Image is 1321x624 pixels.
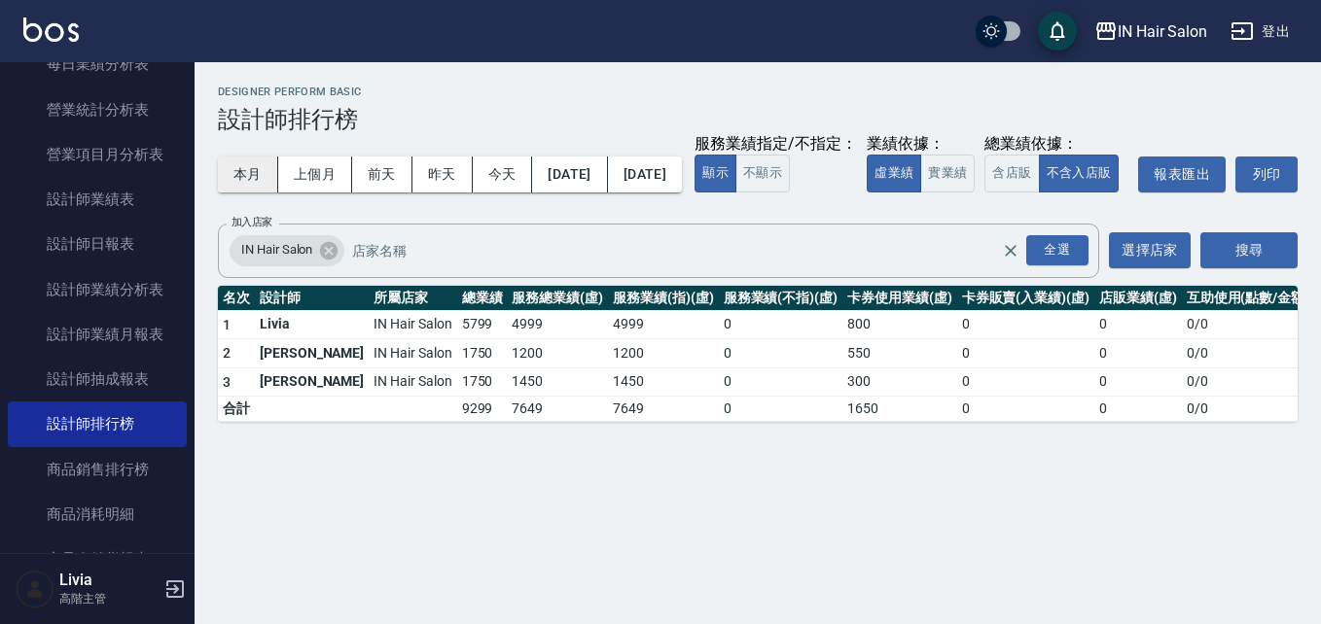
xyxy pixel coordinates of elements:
[8,42,187,87] a: 每日業績分析表
[223,317,231,332] span: 1
[1182,339,1314,368] td: 0 / 0
[369,286,456,311] th: 所屬店家
[984,134,1128,155] div: 總業績依據：
[223,345,231,361] span: 2
[507,310,608,339] td: 4999
[957,310,1094,339] td: 0
[1182,367,1314,397] td: 0 / 0
[608,367,719,397] td: 1450
[608,286,719,311] th: 服務業績(指)(虛)
[255,286,369,311] th: 設計師
[16,570,54,608] img: Person
[507,367,608,397] td: 1450
[920,155,975,192] button: 實業績
[1026,235,1089,265] div: 全選
[457,310,508,339] td: 5799
[1094,367,1182,397] td: 0
[957,367,1094,397] td: 0
[8,492,187,537] a: 商品消耗明細
[232,215,272,229] label: 加入店家
[23,17,79,42] img: Logo
[59,590,159,607] p: 高階主管
[255,367,369,397] td: [PERSON_NAME]
[352,156,412,192] button: 前天
[719,397,842,422] td: 0
[255,339,369,368] td: [PERSON_NAME]
[218,286,255,311] th: 名次
[223,374,231,390] span: 3
[347,233,1035,267] input: 店家名稱
[507,286,608,311] th: 服務總業績(虛)
[1039,155,1120,192] button: 不含入店販
[8,537,187,581] a: 商品進銷貨報表
[412,156,473,192] button: 昨天
[842,397,957,422] td: 1650
[1182,310,1314,339] td: 0 / 0
[369,367,456,397] td: IN Hair Salon
[457,286,508,311] th: 總業績
[608,310,719,339] td: 4999
[957,397,1094,422] td: 0
[8,177,187,222] a: 設計師業績表
[1223,14,1298,50] button: 登出
[719,310,842,339] td: 0
[255,310,369,339] td: Livia
[984,155,1039,192] button: 含店販
[230,235,344,266] div: IN Hair Salon
[1182,397,1314,422] td: 0 / 0
[957,339,1094,368] td: 0
[1094,310,1182,339] td: 0
[8,312,187,357] a: 設計師業績月報表
[695,134,857,155] div: 服務業績指定/不指定：
[842,286,957,311] th: 卡券使用業績(虛)
[867,155,921,192] button: 虛業績
[532,156,607,192] button: [DATE]
[1200,232,1298,268] button: 搜尋
[278,156,352,192] button: 上個月
[8,132,187,177] a: 營業項目月分析表
[457,367,508,397] td: 1750
[8,401,187,446] a: 設計師排行榜
[719,367,842,397] td: 0
[867,134,975,155] div: 業績依據：
[8,267,187,312] a: 設計師業績分析表
[735,155,790,192] button: 不顯示
[957,286,1094,311] th: 卡券販賣(入業績)(虛)
[1094,286,1182,311] th: 店販業績(虛)
[218,397,255,422] td: 合計
[369,310,456,339] td: IN Hair Salon
[218,286,1314,423] table: a dense table
[8,87,187,132] a: 營業統計分析表
[1038,12,1077,51] button: save
[457,397,508,422] td: 9299
[719,286,842,311] th: 服務業績(不指)(虛)
[1109,232,1191,268] button: 選擇店家
[507,339,608,368] td: 1200
[8,222,187,266] a: 設計師日報表
[8,357,187,401] a: 設計師抽成報表
[608,397,719,422] td: 7649
[1094,397,1182,422] td: 0
[608,339,719,368] td: 1200
[507,397,608,422] td: 7649
[997,237,1024,264] button: Clear
[59,571,159,590] h5: Livia
[1087,12,1215,52] button: IN Hair Salon
[218,106,1298,133] h3: 設計師排行榜
[1094,339,1182,368] td: 0
[369,339,456,368] td: IN Hair Salon
[1022,231,1092,269] button: Open
[1118,19,1207,44] div: IN Hair Salon
[1138,156,1226,192] button: 報表匯出
[608,156,682,192] button: [DATE]
[1182,286,1314,311] th: 互助使用(點數/金額)
[842,367,957,397] td: 300
[8,447,187,492] a: 商品銷售排行榜
[457,339,508,368] td: 1750
[719,339,842,368] td: 0
[695,155,736,192] button: 顯示
[230,240,324,260] span: IN Hair Salon
[218,86,1298,98] h2: Designer Perform Basic
[473,156,533,192] button: 今天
